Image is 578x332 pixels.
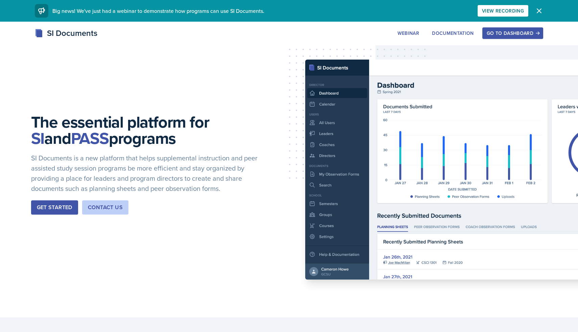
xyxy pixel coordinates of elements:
[52,7,264,15] span: Big news! We've just had a webinar to demonstrate how programs can use SI Documents.
[35,27,97,39] div: SI Documents
[482,27,543,39] button: Go to Dashboard
[398,30,419,36] div: Webinar
[393,27,424,39] button: Webinar
[82,200,128,215] button: Contact Us
[88,203,123,212] div: Contact Us
[31,200,78,215] button: Get Started
[478,5,528,17] button: View Recording
[482,8,524,14] div: View Recording
[37,203,72,212] div: Get Started
[432,30,474,36] div: Documentation
[428,27,478,39] button: Documentation
[487,30,539,36] div: Go to Dashboard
